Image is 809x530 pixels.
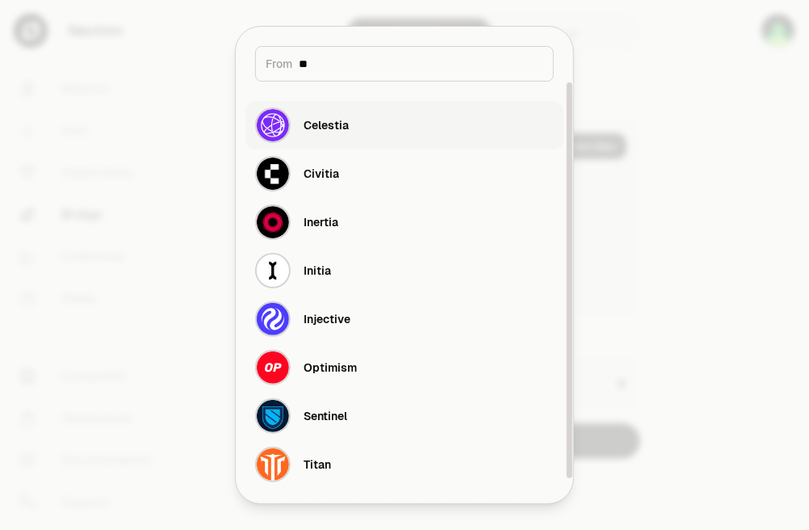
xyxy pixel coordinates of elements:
[245,440,564,489] button: Titan LogoTitan
[304,117,349,133] div: Celestia
[255,253,291,288] img: Initia Logo
[245,343,564,392] button: Optimism LogoOptimism
[245,149,564,198] button: Civitia LogoCivitia
[255,156,291,191] img: Civitia Logo
[245,295,564,343] button: Injective LogoInjective
[245,246,564,295] button: Initia LogoInitia
[304,360,357,376] div: Optimism
[255,301,291,337] img: Injective Logo
[245,101,564,149] button: Celestia LogoCelestia
[266,56,292,72] span: From
[245,392,564,440] button: Sentinel LogoSentinel
[255,350,291,385] img: Optimism Logo
[304,166,339,182] div: Civitia
[255,204,291,240] img: Inertia Logo
[304,263,331,279] div: Initia
[304,408,347,424] div: Sentinel
[245,198,564,246] button: Inertia LogoInertia
[304,311,350,327] div: Injective
[304,456,331,473] div: Titan
[255,447,291,482] img: Titan Logo
[255,107,291,143] img: Celestia Logo
[304,214,338,230] div: Inertia
[255,398,291,434] img: Sentinel Logo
